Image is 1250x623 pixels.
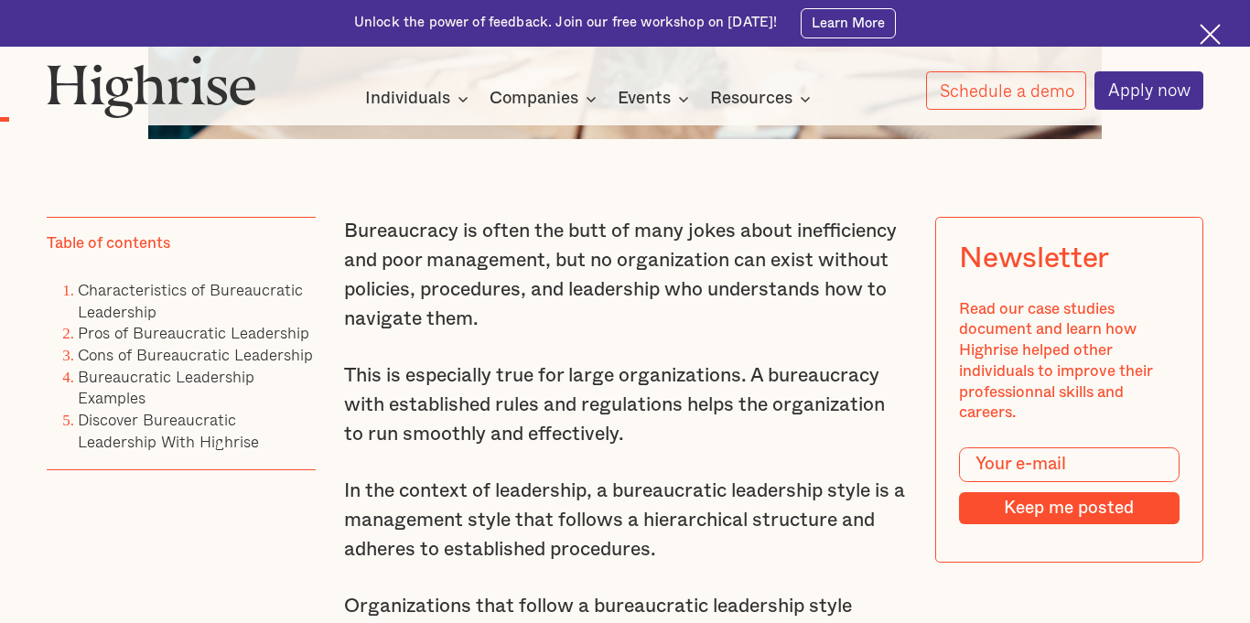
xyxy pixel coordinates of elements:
a: Cons of Bureaucratic Leadership [78,342,313,367]
p: In the context of leadership, a bureaucratic leadership style is a management style that follows ... [344,477,906,564]
img: Highrise logo [47,55,255,118]
div: Individuals [365,88,450,110]
div: Unlock the power of feedback. Join our free workshop on [DATE]! [354,14,777,32]
input: Keep me posted [959,492,1179,525]
p: Bureaucracy is often the butt of many jokes about inefficiency and poor management, but no organi... [344,217,906,334]
a: Characteristics of Bureaucratic Leadership [78,277,303,324]
a: Bureaucratic Leadership Examples [78,364,254,411]
div: Table of contents [47,233,170,254]
div: Newsletter [959,242,1109,275]
div: Read our case studies document and learn how Highrise helped other individuals to improve their p... [959,299,1179,424]
div: Companies [490,88,578,110]
p: This is especially true for large organizations. A bureaucracy with established rules and regulat... [344,361,906,449]
a: Apply now [1094,71,1203,110]
a: Schedule a demo [926,71,1087,110]
a: Learn More [801,8,896,38]
div: Events [618,88,671,110]
div: Companies [490,88,602,110]
div: Individuals [365,88,474,110]
div: Resources [710,88,816,110]
a: Discover Bureaucratic Leadership With Highrise [78,407,259,454]
img: Cross icon [1200,24,1221,45]
a: Pros of Bureaucratic Leadership [78,320,309,345]
input: Your e-mail [959,447,1179,482]
div: Resources [710,88,792,110]
div: Events [618,88,695,110]
form: Modal Form [959,447,1179,525]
